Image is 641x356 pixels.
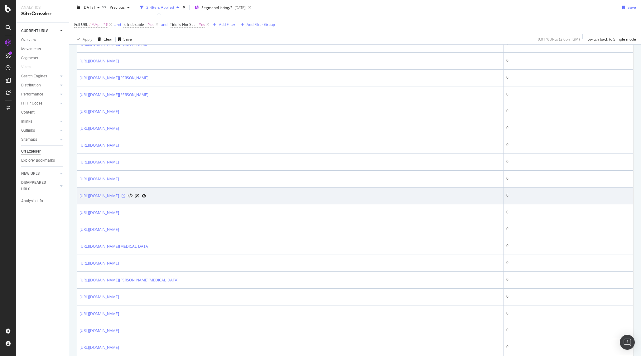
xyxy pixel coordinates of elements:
a: URL Inspection [142,193,146,199]
a: [URL][DOMAIN_NAME] [80,260,119,266]
a: [URL][DOMAIN_NAME] [80,176,119,182]
div: Movements [21,46,41,52]
a: [URL][DOMAIN_NAME][PERSON_NAME] [80,75,148,81]
a: CURRENT URLS [21,28,58,34]
button: View HTML Source [128,194,133,198]
a: [URL][DOMAIN_NAME] [80,344,119,351]
a: [URL][DOMAIN_NAME] [80,125,119,132]
a: Analysis Info [21,198,65,204]
button: Add Filter Group [238,21,275,28]
a: Inlinks [21,118,58,125]
div: 0 [506,108,631,114]
div: Save [628,5,636,10]
div: 0 [506,159,631,164]
span: Yes [199,20,205,29]
div: 0 [506,75,631,80]
a: Movements [21,46,65,52]
a: Distribution [21,82,58,89]
div: Outlinks [21,127,35,134]
a: Segments [21,55,65,61]
a: Url Explorer [21,148,65,155]
div: Add Filter [219,22,235,27]
a: [URL][DOMAIN_NAME] [80,294,119,300]
div: 0 [506,226,631,232]
span: Title is Not Set [170,22,195,27]
div: Performance [21,91,43,98]
div: SiteCrawler [21,10,64,17]
div: Apply [83,37,92,42]
div: 0 [506,209,631,215]
div: Url Explorer [21,148,41,155]
div: 0 [506,277,631,282]
a: [URL][DOMAIN_NAME][PERSON_NAME] [80,92,148,98]
button: Clear [95,34,113,44]
div: Distribution [21,82,41,89]
button: Save [620,2,636,12]
div: Add Filter Group [247,22,275,27]
button: Segment:Listing/*[DATE] [192,2,246,12]
div: 0 [506,260,631,266]
div: 0 [506,58,631,63]
button: Switch back to Simple mode [585,34,636,44]
a: [URL][DOMAIN_NAME][MEDICAL_DATA] [80,243,149,250]
a: Visit Online Page [122,194,125,198]
button: and [161,22,167,27]
div: Clear [104,37,113,42]
a: HTTP Codes [21,100,58,107]
a: [URL][DOMAIN_NAME] [80,227,119,233]
button: [DATE] [74,2,102,12]
a: DISAPPEARED URLS [21,179,58,193]
div: 0 [506,294,631,299]
a: AI Url Details [135,193,139,199]
div: Explorer Bookmarks [21,157,55,164]
button: Add Filter [210,21,235,28]
div: Analysis Info [21,198,43,204]
div: CURRENT URLS [21,28,48,34]
div: NEW URLS [21,170,40,177]
span: vs [102,4,107,9]
div: 0 [506,327,631,333]
a: Overview [21,37,65,43]
a: [URL][DOMAIN_NAME] [80,328,119,334]
a: Sitemaps [21,136,58,143]
a: [URL][DOMAIN_NAME] [80,193,119,199]
a: Performance [21,91,58,98]
div: Sitemaps [21,136,37,143]
div: Switch back to Simple mode [588,37,636,42]
span: = [145,22,147,27]
a: [URL][DOMAIN_NAME] [80,58,119,64]
a: [URL][DOMAIN_NAME] [80,311,119,317]
a: Explorer Bookmarks [21,157,65,164]
div: 0 [506,91,631,97]
span: Is Indexable [123,22,144,27]
div: 0 [506,142,631,148]
a: [URL][DOMAIN_NAME] [80,109,119,115]
span: Previous [107,5,125,10]
div: times [181,4,187,11]
div: DISAPPEARED URLS [21,179,53,193]
div: 3 Filters Applied [146,5,174,10]
div: Segments [21,55,38,61]
button: Previous [107,2,132,12]
div: Search Engines [21,73,47,80]
div: Content [21,109,35,116]
div: 0 [506,176,631,181]
span: ≠ [89,22,91,27]
div: Save [123,37,132,42]
span: Yes [148,20,154,29]
span: 2025 Sep. 21st [83,5,95,10]
button: and [114,22,121,27]
span: Segment: Listing/* [201,5,233,10]
a: Outlinks [21,127,58,134]
div: HTTP Codes [21,100,42,107]
a: NEW URLS [21,170,58,177]
div: Analytics [21,5,64,10]
a: Content [21,109,65,116]
button: Apply [74,34,92,44]
span: Full URL [74,22,88,27]
a: [URL][DOMAIN_NAME] [80,159,119,165]
div: 0 [506,193,631,198]
a: Visits [21,64,37,71]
